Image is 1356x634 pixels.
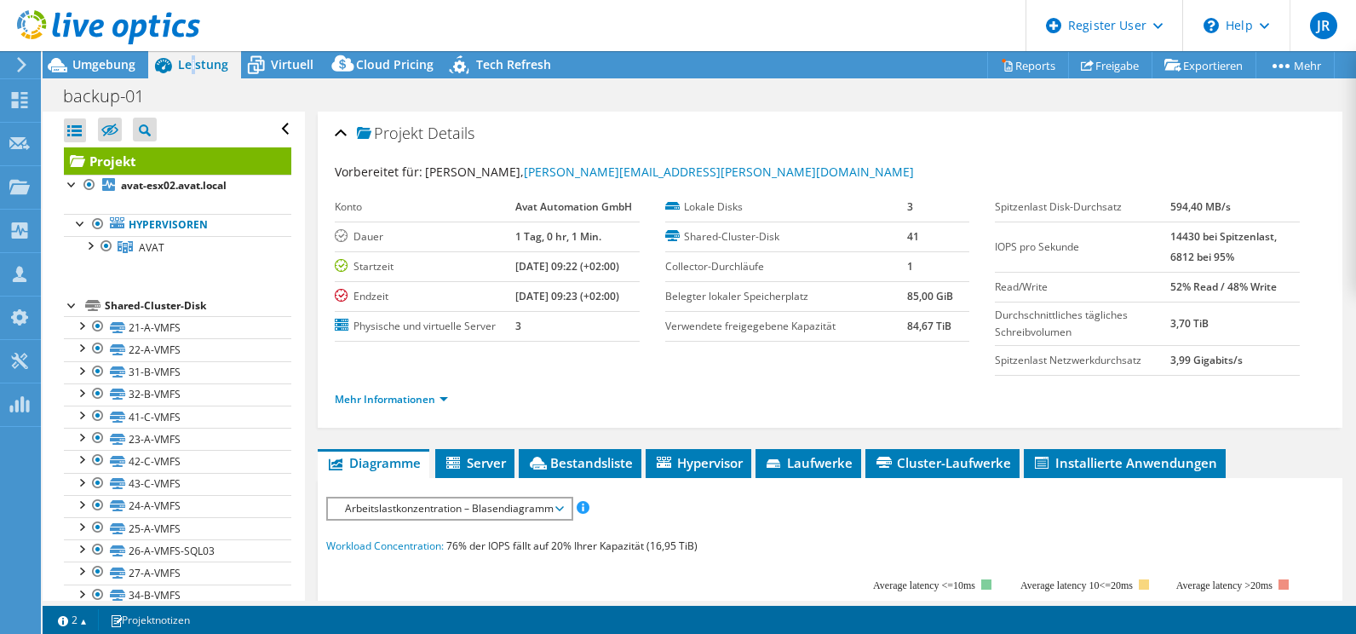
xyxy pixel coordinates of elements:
span: Virtuell [271,56,313,72]
b: 3,70 TiB [1170,316,1209,331]
a: 2 [46,609,99,631]
b: 41 [907,229,919,244]
b: 3 [515,319,521,333]
a: Mehr Informationen [335,392,448,406]
label: IOPS pro Sekunde [995,239,1170,256]
a: 22-A-VMFS [64,338,291,360]
span: Details [428,123,474,143]
span: JR [1310,12,1337,39]
b: 3,99 Gigabits/s [1170,353,1243,367]
span: Projekt [357,125,423,142]
span: Workload Concentration: [326,539,444,553]
span: Laufwerke [764,454,853,471]
label: Physische und virtuelle Server [335,318,515,335]
b: 3 [907,199,913,214]
text: 4500 [349,600,373,614]
a: Projektnotizen [98,609,202,631]
a: [PERSON_NAME][EMAIL_ADDRESS][PERSON_NAME][DOMAIN_NAME] [524,164,914,180]
div: Shared-Cluster-Disk [105,296,291,316]
b: 85,00 GiB [907,289,953,303]
tspan: Average latency <=10ms [873,579,975,591]
a: 21-A-VMFS [64,316,291,338]
b: 84,67 TiB [907,319,951,333]
svg: \n [1204,18,1219,33]
a: Projekt [64,147,291,175]
b: 1 Tag, 0 hr, 1 Min. [515,229,601,244]
a: 42-C-VMFS [64,450,291,472]
b: avat-esx02.avat.local [121,178,227,193]
span: Arbeitslastkonzentration – Blasendiagramm [336,499,562,519]
a: 43-C-VMFS [64,473,291,495]
h1: backup-01 [55,87,170,106]
a: Exportieren [1152,52,1256,78]
span: Leistung [178,56,228,72]
label: Belegter lokaler Speicherplatz [665,288,907,305]
span: Diagramme [326,454,421,471]
label: Spitzenlast Disk-Durchsatz [995,199,1170,216]
span: Bestandsliste [527,454,633,471]
a: 41-C-VMFS [64,406,291,428]
span: Umgebung [72,56,135,72]
span: [PERSON_NAME], [425,164,914,180]
a: AVAT [64,236,291,258]
label: Spitzenlast Netzwerkdurchsatz [995,352,1170,369]
label: Collector-Durchläufe [665,258,907,275]
a: 24-A-VMFS [64,495,291,517]
span: AVAT [139,240,164,255]
b: 1 [907,259,913,274]
tspan: Average latency 10<=20ms [1020,579,1133,591]
a: Reports [987,52,1069,78]
b: 14430 bei Spitzenlast, 6812 bei 95% [1170,229,1277,264]
b: [DATE] 09:22 (+02:00) [515,259,619,274]
a: Hypervisoren [64,214,291,236]
label: Konto [335,199,515,216]
label: Startzeit [335,258,515,275]
span: Cloud Pricing [356,56,434,72]
a: avat-esx02.avat.local [64,175,291,197]
span: Cluster-Laufwerke [874,454,1011,471]
a: 34-B-VMFS [64,585,291,607]
label: Vorbereitet für: [335,164,422,180]
text: Average latency >20ms [1176,579,1273,591]
span: 76% der IOPS fällt auf 20% Ihrer Kapazität (16,95 TiB) [446,539,698,553]
label: Shared-Cluster-Disk [665,228,907,245]
b: [DATE] 09:23 (+02:00) [515,289,619,303]
span: Tech Refresh [476,56,551,72]
a: Freigabe [1068,52,1152,78]
a: 25-A-VMFS [64,517,291,539]
b: Avat Automation GmbH [515,199,632,214]
a: 27-A-VMFS [64,562,291,584]
b: 594,40 MB/s [1170,199,1231,214]
label: Verwendete freigegebene Kapazität [665,318,907,335]
span: Installierte Anwendungen [1032,454,1217,471]
a: Mehr [1255,52,1335,78]
a: 31-B-VMFS [64,361,291,383]
a: 32-B-VMFS [64,383,291,406]
label: Read/Write [995,279,1170,296]
span: Hypervisor [654,454,743,471]
a: 26-A-VMFS-SQL03 [64,539,291,562]
span: Server [444,454,506,471]
label: Lokale Disks [665,199,907,216]
label: Endzeit [335,288,515,305]
b: 52% Read / 48% Write [1170,280,1277,294]
label: Durchschnittliches tägliches Schreibvolumen [995,307,1170,341]
label: Dauer [335,228,515,245]
a: 23-A-VMFS [64,428,291,450]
